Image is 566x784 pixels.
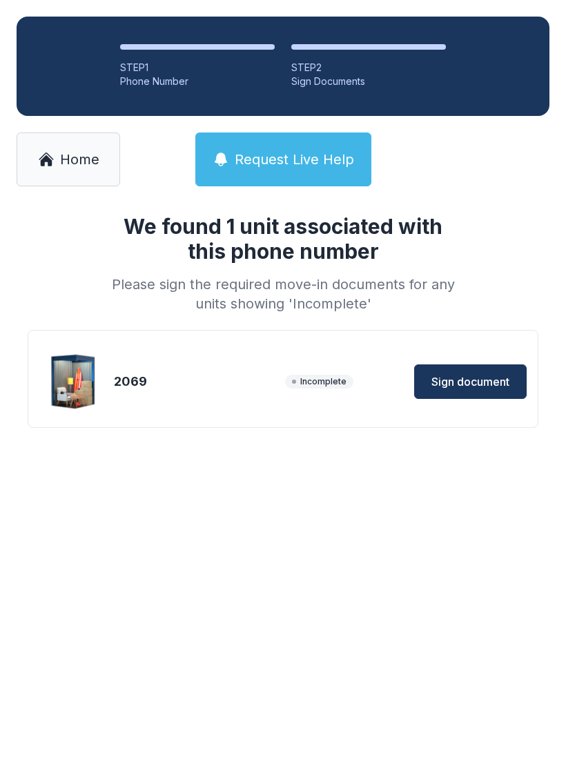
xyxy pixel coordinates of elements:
div: Sign Documents [291,75,446,88]
span: Home [60,150,99,169]
div: Please sign the required move-in documents for any units showing 'Incomplete' [106,275,460,313]
span: Incomplete [285,375,353,389]
div: 2069 [114,372,280,391]
div: STEP 2 [291,61,446,75]
span: Sign document [431,373,509,390]
div: Phone Number [120,75,275,88]
span: Request Live Help [235,150,354,169]
div: STEP 1 [120,61,275,75]
h1: We found 1 unit associated with this phone number [106,214,460,264]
